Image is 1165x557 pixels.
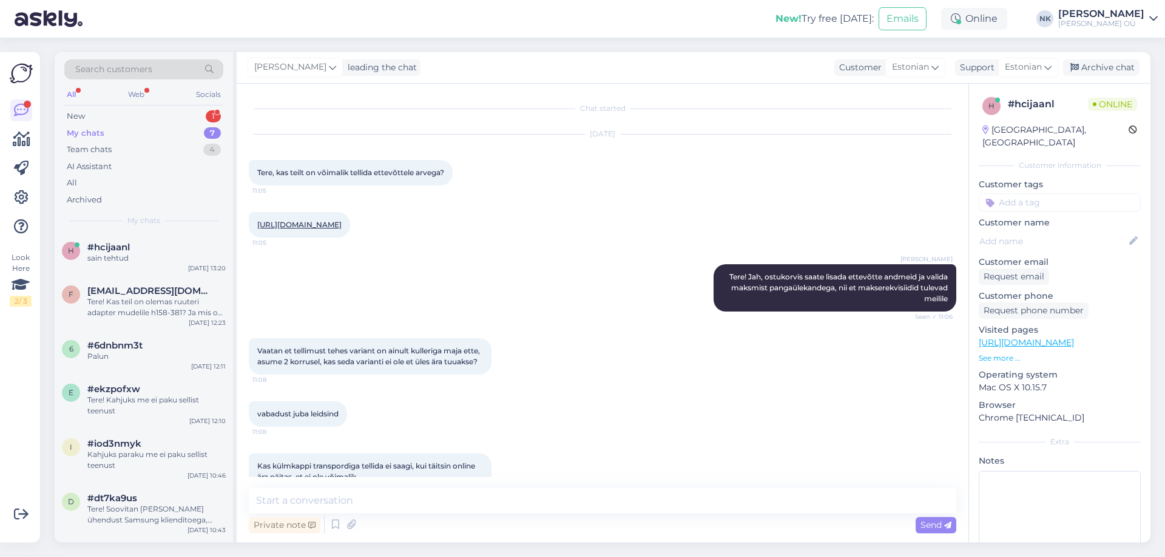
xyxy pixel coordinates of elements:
div: Customer [834,61,882,74]
div: [DATE] 13:20 [188,264,226,273]
span: h [988,101,994,110]
div: Look Here [10,252,32,307]
div: New [67,110,85,122]
div: [DATE] 12:10 [189,416,226,425]
div: [PERSON_NAME] [1058,9,1144,19]
img: Askly Logo [10,62,33,85]
span: [PERSON_NAME] [254,61,326,74]
span: Estonian [1005,61,1042,74]
div: Socials [194,87,223,102]
div: leading the chat [343,61,417,74]
span: Tere! Jah, ostukorvis saate lisada ettevõtte andmeid ja valida maksmist pangaülekandega, nii et m... [729,272,950,303]
span: Seen ✓ 11:06 [907,312,953,321]
div: Palun [87,351,226,362]
span: vabadust juba leidsind [257,409,339,418]
div: My chats [67,127,104,139]
div: [DATE] 12:23 [189,318,226,327]
p: See more ... [979,353,1141,364]
div: Request email [979,268,1049,285]
span: Send [920,519,951,530]
a: [URL][DOMAIN_NAME] [257,220,342,229]
div: [GEOGRAPHIC_DATA], [GEOGRAPHIC_DATA] [982,124,1129,149]
span: Tere, kas teilt on võimalik tellida ettevõttele arvega? [257,168,444,177]
div: Tere! Kahjuks me ei paku sellist teenust [87,395,226,416]
button: Emails [879,7,927,30]
span: 11:08 [252,427,298,436]
div: [DATE] [249,128,956,139]
div: Archive chat [1063,59,1140,76]
span: #dt7ka9us [87,493,137,504]
span: #6dnbnm3t [87,340,143,351]
div: All [67,177,77,189]
a: [PERSON_NAME][PERSON_NAME] OÜ [1058,9,1158,28]
div: Kahjuks paraku me ei paku sellist teenust [87,449,226,471]
div: Team chats [67,144,112,156]
span: h [68,246,74,255]
div: [DATE] 10:43 [187,525,226,535]
div: 2 / 3 [10,296,32,307]
div: Archived [67,194,102,206]
div: Extra [979,436,1141,447]
b: New! [775,13,802,24]
div: Support [955,61,994,74]
div: sain tehtud [87,253,226,264]
div: Online [941,8,1007,30]
div: Private note [249,517,320,533]
div: [DATE] 10:46 [187,471,226,480]
span: My chats [127,215,160,226]
span: e [69,388,73,397]
span: Estonian [892,61,929,74]
span: [PERSON_NAME] [900,255,953,264]
div: Chat started [249,103,956,114]
span: i [70,442,72,452]
div: All [64,87,78,102]
span: Search customers [75,63,152,76]
p: Chrome [TECHNICAL_ID] [979,412,1141,424]
p: Customer name [979,216,1141,229]
div: Tere! Soovitan [PERSON_NAME] ühendust Samsung klienditoega, nemad saavad aidata selle probleemiga... [87,504,226,525]
a: [URL][DOMAIN_NAME] [979,337,1074,348]
div: Try free [DATE]: [775,12,874,26]
span: 11:05 [252,238,298,247]
div: NK [1036,10,1053,27]
div: 4 [203,144,221,156]
div: # hcijaanl [1008,97,1088,112]
div: Tere! Kas teil on olemas ruuteri adapter mudelile h158-381? Ja mis on hind? [87,296,226,318]
span: #ekzpofxw [87,384,140,395]
div: Web [126,87,147,102]
span: #hcijaanl [87,242,130,253]
input: Add a tag [979,193,1141,212]
div: 7 [204,127,221,139]
div: [PERSON_NAME] OÜ [1058,19,1144,28]
input: Add name [979,235,1127,248]
span: 11:05 [252,186,298,195]
span: Vaatan et tellimust tehes variant on ainult kulleriga maja ette, asume 2 korrusel, kas seda varia... [257,346,482,366]
p: Notes [979,455,1141,467]
span: d [68,497,74,506]
div: Request phone number [979,302,1089,319]
div: Customer information [979,160,1141,171]
span: Online [1088,98,1137,111]
span: #iod3nmyk [87,438,141,449]
p: Customer phone [979,290,1141,302]
p: Mac OS X 10.15.7 [979,381,1141,394]
div: 1 [206,110,221,122]
span: f [69,290,73,299]
div: AI Assistant [67,161,112,173]
p: Visited pages [979,324,1141,336]
p: Operating system [979,369,1141,381]
span: Kas külmkappi transpordiga tellida ei saagi, kui täitsin online ära näitas, et ei ole võimalik [257,461,477,481]
div: [DATE] 12:11 [191,362,226,371]
p: Customer tags [979,178,1141,191]
span: 11:08 [252,375,298,384]
p: Browser [979,399,1141,412]
span: fetrif@mail.ru [87,285,214,296]
span: 6 [69,344,73,353]
p: Customer email [979,256,1141,268]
